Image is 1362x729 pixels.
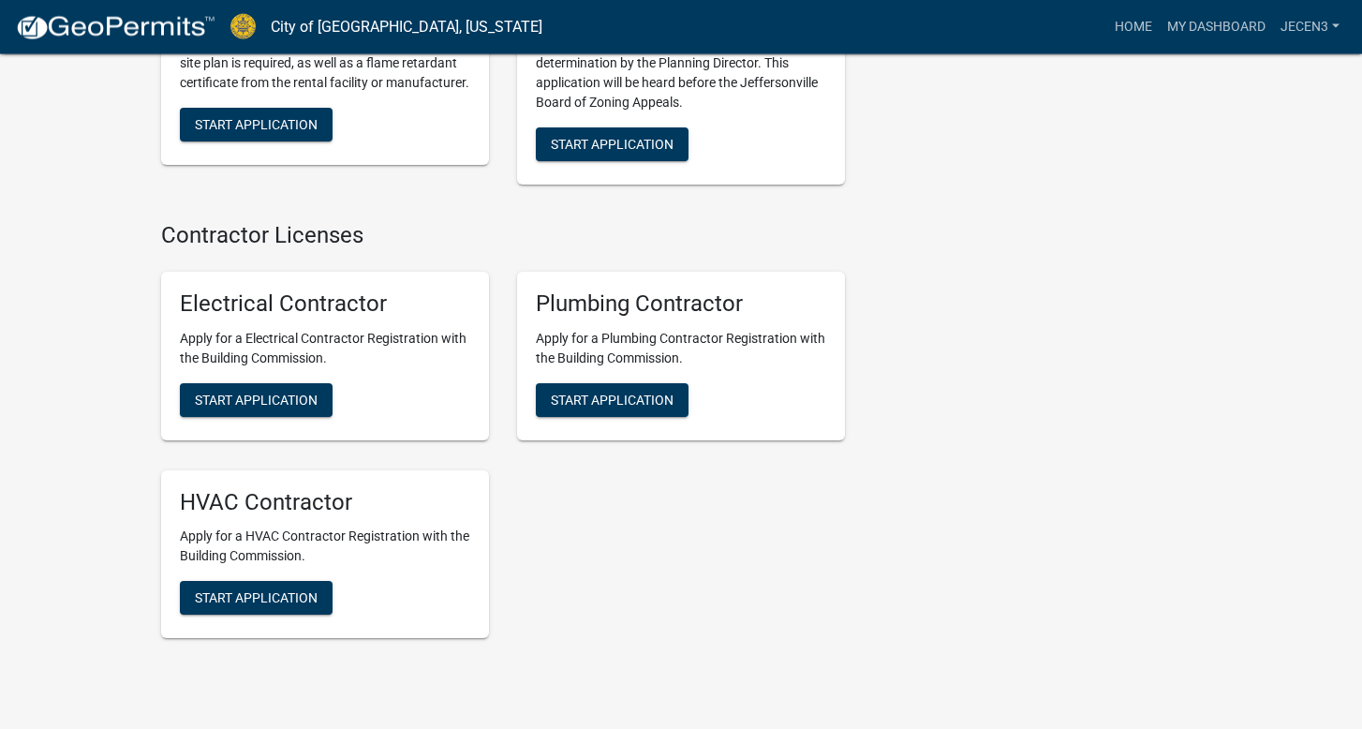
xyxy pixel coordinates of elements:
button: Start Application [180,108,333,141]
span: Start Application [195,392,318,407]
p: Apply for a HVAC Contractor Registration with the Building Commission. [180,527,470,566]
a: My Dashboard [1160,9,1273,45]
span: Start Application [551,137,674,152]
h5: Electrical Contractor [180,290,470,318]
a: Home [1107,9,1160,45]
button: Start Application [536,127,688,161]
a: City of [GEOGRAPHIC_DATA], [US_STATE] [271,11,542,43]
button: Start Application [180,581,333,615]
span: Start Application [551,392,674,407]
img: City of Jeffersonville, Indiana [230,14,256,39]
button: Start Application [180,383,333,417]
p: Apply for a Plumbing Contractor Registration with the Building Commission. [536,329,826,368]
a: JECen3 [1273,9,1347,45]
h4: Contractor Licenses [161,222,845,249]
h5: HVAC Contractor [180,489,470,516]
button: Start Application [536,383,688,417]
span: Start Application [195,117,318,132]
p: Apply for a Electrical Contractor Registration with the Building Commission. [180,329,470,368]
span: Start Application [195,590,318,605]
h5: Plumbing Contractor [536,290,826,318]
